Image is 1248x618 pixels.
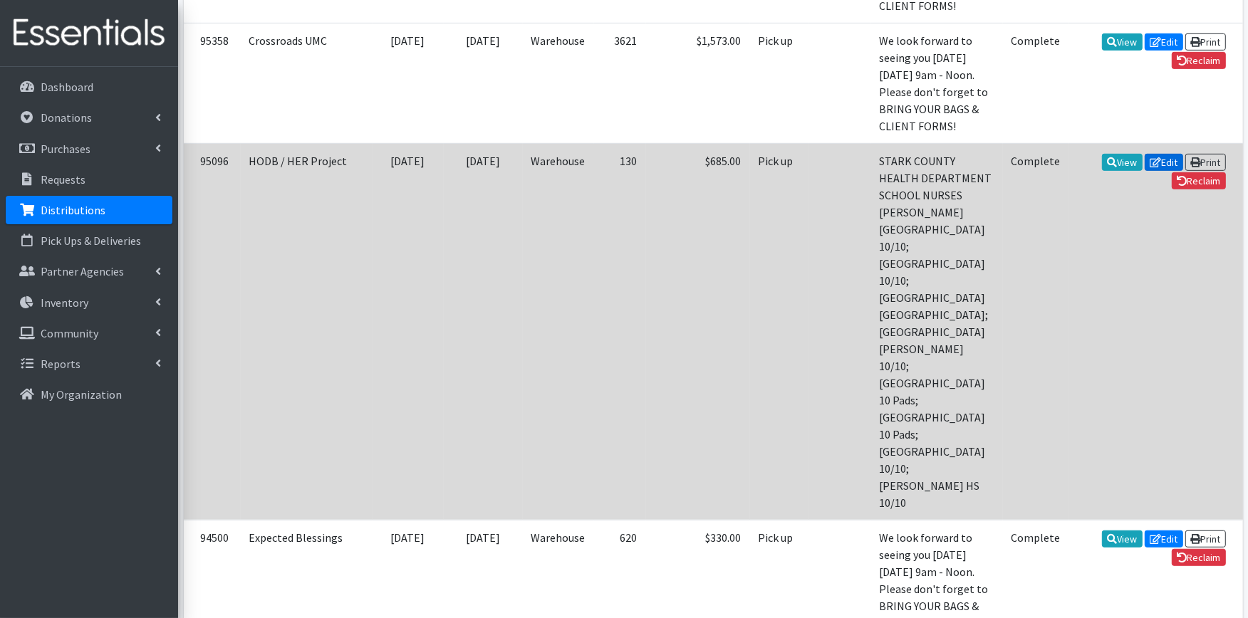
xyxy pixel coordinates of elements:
[41,264,124,278] p: Partner Agencies
[594,143,646,520] td: 130
[41,203,105,217] p: Distributions
[1003,23,1069,143] td: Complete
[184,23,241,143] td: 95358
[373,143,444,520] td: [DATE]
[523,143,594,520] td: Warehouse
[6,73,172,101] a: Dashboard
[6,350,172,378] a: Reports
[6,9,172,57] img: HumanEssentials
[871,143,1003,520] td: STARK COUNTY HEALTH DEPARTMENT SCHOOL NURSES [PERSON_NAME][GEOGRAPHIC_DATA] 10/10; [GEOGRAPHIC_DA...
[1145,33,1183,51] a: Edit
[41,110,92,125] p: Donations
[444,143,523,520] td: [DATE]
[6,196,172,224] a: Distributions
[1172,172,1226,189] a: Reclaim
[1172,549,1226,566] a: Reclaim
[6,319,172,347] a: Community
[41,387,122,402] p: My Organization
[1102,530,1143,548] a: View
[41,357,80,371] p: Reports
[241,23,373,143] td: Crossroads UMC
[41,234,141,248] p: Pick Ups & Deliveries
[6,257,172,286] a: Partner Agencies
[41,142,90,156] p: Purchases
[871,23,1003,143] td: We look forward to seeing you [DATE][DATE] 9am - Noon. Please don't forget to BRING YOUR BAGS & C...
[1102,33,1143,51] a: View
[1145,530,1183,548] a: Edit
[1145,154,1183,171] a: Edit
[1172,52,1226,69] a: Reclaim
[41,326,98,340] p: Community
[6,165,172,194] a: Requests
[41,80,93,94] p: Dashboard
[750,23,809,143] td: Pick up
[523,23,594,143] td: Warehouse
[41,295,88,310] p: Inventory
[6,288,172,317] a: Inventory
[41,172,85,187] p: Requests
[373,23,444,143] td: [DATE]
[444,23,523,143] td: [DATE]
[6,380,172,409] a: My Organization
[6,103,172,132] a: Donations
[1102,154,1143,171] a: View
[184,143,241,520] td: 95096
[646,143,750,520] td: $685.00
[1185,33,1226,51] a: Print
[750,143,809,520] td: Pick up
[6,135,172,163] a: Purchases
[1003,143,1069,520] td: Complete
[646,23,750,143] td: $1,573.00
[1185,154,1226,171] a: Print
[241,143,373,520] td: HODB / HER Project
[6,226,172,255] a: Pick Ups & Deliveries
[594,23,646,143] td: 3621
[1185,530,1226,548] a: Print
